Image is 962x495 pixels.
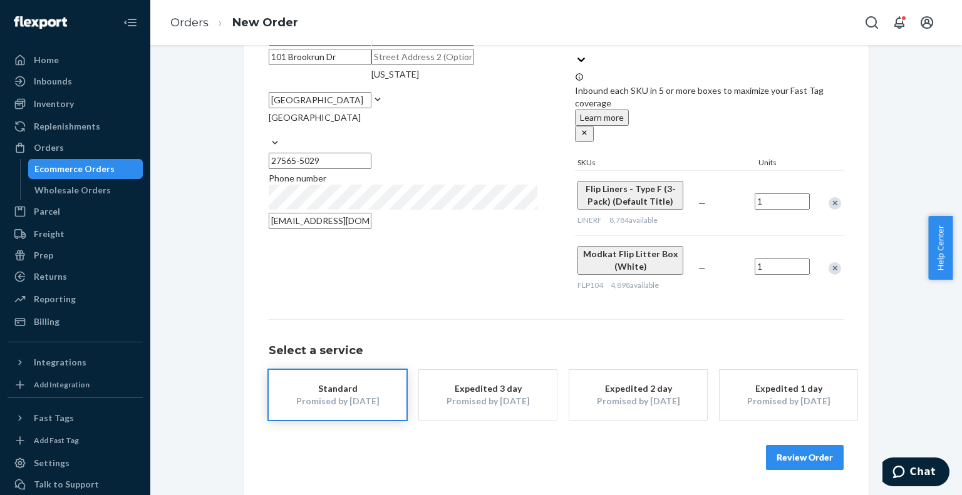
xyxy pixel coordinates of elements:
[34,205,60,218] div: Parcel
[8,352,143,372] button: Integrations
[588,382,688,395] div: Expedited 2 day
[577,280,603,290] span: FLP104
[34,54,59,66] div: Home
[287,382,388,395] div: Standard
[34,293,76,305] div: Reporting
[438,382,538,395] div: Expedited 3 day
[882,457,949,489] iframe: Opens a widget where you can chat to one of our agents
[577,215,602,225] span: LINERF
[8,202,143,222] a: Parcel
[34,141,64,154] div: Orders
[698,198,706,208] span: —
[8,474,143,494] button: Talk to Support
[8,138,143,158] a: Orders
[8,433,143,448] a: Add Fast Tag
[609,215,658,225] span: 8,784 available
[755,258,810,275] input: Quantity
[34,457,70,469] div: Settings
[859,10,884,35] button: Open Search Box
[698,263,706,273] span: —
[8,453,143,473] a: Settings
[569,370,707,420] button: Expedited 2 dayPromised by [DATE]
[287,395,388,407] div: Promised by [DATE]
[438,395,538,407] div: Promised by [DATE]
[766,445,844,470] button: Review Order
[756,157,812,170] div: Units
[269,49,371,65] input: Street Address
[8,116,143,136] a: Replenishments
[755,193,810,210] input: Quantity
[232,16,298,29] a: New Order
[269,153,371,169] input: ZIP Code
[269,213,371,229] input: Email (Only Required for International)
[575,157,756,170] div: SKUs
[269,124,270,136] input: [GEOGRAPHIC_DATA]
[34,412,74,424] div: Fast Tags
[829,262,841,275] div: Remove Item
[887,10,912,35] button: Open notifications
[738,382,839,395] div: Expedited 1 day
[738,395,839,407] div: Promised by [DATE]
[720,370,857,420] button: Expedited 1 dayPromised by [DATE]
[34,228,65,240] div: Freight
[8,245,143,265] a: Prep
[371,81,373,93] input: [US_STATE]
[371,68,419,81] div: [US_STATE]
[269,92,371,108] input: City
[34,315,59,328] div: Billing
[269,111,361,124] div: [GEOGRAPHIC_DATA]
[8,267,143,287] a: Returns
[575,72,844,142] div: Inbound each SKU in 5 or more boxes to maximize your Fast Tag coverage
[269,173,326,183] span: Phone number
[8,289,143,309] a: Reporting
[269,370,406,420] button: StandardPromised by [DATE]
[586,183,676,207] span: Flip Liners - Type F (3-Pack) (Default Title)
[575,41,576,53] input: Search and add products
[14,16,67,29] img: Flexport logo
[8,377,143,392] a: Add Integration
[914,10,939,35] button: Open account menu
[160,4,308,41] ol: breadcrumbs
[34,163,115,175] div: Ecommerce Orders
[611,280,659,290] span: 4,898 available
[34,356,86,369] div: Integrations
[829,197,841,210] div: Remove Item
[371,49,474,65] input: Street Address 2 (Optional)
[34,478,99,491] div: Talk to Support
[34,98,74,110] div: Inventory
[583,248,678,272] span: Modkat Flip Litter Box (White)
[34,75,72,88] div: Inbounds
[34,379,90,390] div: Add Integration
[8,50,143,70] a: Home
[34,184,111,196] div: Wholesale Orders
[928,216,953,280] button: Help Center
[8,408,143,428] button: Fast Tags
[118,10,143,35] button: Close Navigation
[28,180,143,200] a: Wholesale Orders
[28,159,143,179] a: Ecommerce Orders
[8,224,143,244] a: Freight
[8,94,143,114] a: Inventory
[577,246,683,275] button: Modkat Flip Litter Box (White)
[34,435,79,446] div: Add Fast Tag
[269,345,844,357] h1: Select a service
[34,120,100,133] div: Replenishments
[577,181,683,210] button: Flip Liners - Type F (3-Pack) (Default Title)
[575,110,629,126] button: Learn more
[34,270,67,283] div: Returns
[575,126,594,142] button: close
[8,312,143,332] a: Billing
[8,71,143,91] a: Inbounds
[588,395,688,407] div: Promised by [DATE]
[34,249,53,262] div: Prep
[170,16,209,29] a: Orders
[419,370,557,420] button: Expedited 3 dayPromised by [DATE]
